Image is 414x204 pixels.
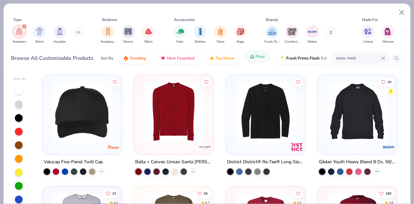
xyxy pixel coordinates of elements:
[265,25,279,44] button: filter button
[142,25,155,44] button: filter button
[237,28,244,35] img: Bags Image
[142,25,155,44] div: filter for Skirts
[145,28,152,35] img: Skirts Image
[217,28,224,35] img: Totes Image
[202,77,211,86] button: Like
[33,25,46,44] div: filter for Shirts
[306,25,319,44] button: filter button
[319,158,396,166] div: Gildan Youth Heavy Blend 8 Oz. 50/50 Fleece Crew
[321,55,345,62] span: 5 day delivery
[232,81,299,142] img: 85eaebf7-70b8-4257-81da-dee3d02cf50c
[13,25,26,44] div: filter for Sweaters
[265,39,279,44] span: Fresh Prints
[382,39,394,44] span: Women
[363,39,373,44] span: Unisex
[156,53,199,64] button: Most Favorited
[110,77,119,86] button: Like
[385,28,392,35] img: Women Image
[16,28,23,35] img: Sweaters Image
[199,141,212,154] img: Bella + Canvas logo
[49,81,115,142] img: 91a37c2f-0c2d-4894-9720-c1cbd69d61eb
[237,39,244,44] span: Bags
[191,170,194,174] span: + 1
[376,189,395,198] button: Like
[308,27,317,37] img: Gildan Image
[176,28,184,35] img: Hats Image
[362,25,375,44] div: filter for Unisex
[125,28,132,35] img: Shorts Image
[13,77,26,81] div: Filter By
[382,25,395,44] button: filter button
[53,25,66,44] button: filter button
[160,56,166,61] img: most_fav.gif
[11,54,93,62] div: Browse All Customizable Products
[112,192,116,195] span: 33
[194,25,207,44] div: filter for Bottles
[216,39,224,44] span: Totes
[214,25,227,44] div: filter for Totes
[335,54,381,62] input: Try "T-Shirt"
[275,53,350,64] button: Fresh Prints Flash5 day delivery
[101,39,115,44] span: Sweatpants
[122,25,135,44] button: filter button
[294,189,303,198] button: Like
[387,80,391,83] span: 10
[36,28,43,35] img: Shirts Image
[100,170,103,174] span: + 1
[13,25,26,44] button: filter button
[135,158,212,166] div: Bella + Canvas Unisex Santa [PERSON_NAME] Pocket Sweatshirt
[266,17,278,23] div: Brands
[227,158,304,166] div: District District® Re-Tee® Long Sleeve
[101,25,115,44] div: filter for Sweatpants
[173,25,186,44] button: filter button
[102,17,117,23] div: Bottoms
[13,39,26,44] span: Sweaters
[53,25,66,44] div: filter for Hoodies
[33,25,46,44] button: filter button
[35,39,44,44] span: Shirts
[362,17,378,23] div: Made For
[122,25,135,44] div: filter for Shorts
[287,27,297,37] img: Comfort Colors Image
[103,189,119,198] button: Like
[56,28,63,35] img: Hoodies Image
[176,39,183,44] span: Hats
[195,39,206,44] span: Bottles
[382,141,395,154] img: Gildan logo
[396,6,408,19] button: Close
[294,77,303,86] button: Like
[115,81,182,142] img: 372acbe1-9965-422f-919a-dc2e76165c4a
[107,141,120,154] img: Valucap logo
[286,56,320,61] span: Fresh Prints Flash
[101,25,115,44] button: filter button
[118,53,150,64] button: Trending
[234,25,247,44] div: filter for Bags
[285,25,300,44] button: filter button
[216,56,234,61] span: Top Rated
[306,25,319,44] div: filter for Gildan
[285,39,300,44] span: Comfort Colors
[256,54,265,59] span: Price
[382,25,395,44] div: filter for Women
[140,81,207,142] img: 22544096-9d40-4890-b493-87e40bf14e50
[244,51,270,62] button: Price
[364,28,372,35] img: Unisex Image
[197,28,204,35] img: Bottles Image
[167,56,194,61] span: Most Favorited
[54,39,66,44] span: Hoodies
[209,56,214,61] img: TopRated.gif
[375,170,378,174] span: + 4
[234,25,247,44] button: filter button
[378,77,395,86] button: Like
[101,55,113,61] div: Sort By
[13,17,22,23] div: Tops
[104,28,112,35] img: Sweatpants Image
[130,56,146,61] span: Trending
[144,39,153,44] span: Skirts
[386,192,391,195] span: 180
[308,39,317,44] span: Gildan
[285,25,300,44] div: filter for Comfort Colors
[173,25,186,44] div: filter for Hats
[265,25,279,44] div: filter for Fresh Prints
[214,25,227,44] button: filter button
